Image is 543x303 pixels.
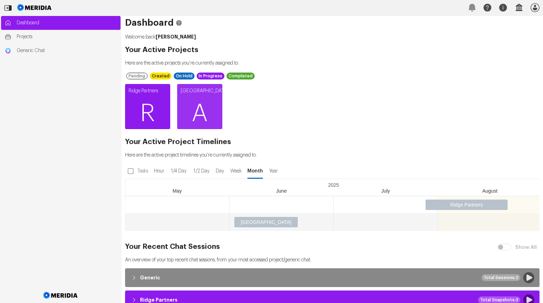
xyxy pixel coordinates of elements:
span: Projects [17,33,117,40]
button: GenericTotal Sessions:2 [127,270,538,285]
a: [GEOGRAPHIC_DATA]A [177,84,222,129]
p: An overview of your top recent chat sessions, from your most accessed project/generic chat. [125,256,540,263]
div: Total Sessions: 2 [482,274,520,281]
span: Hour [153,168,166,175]
img: Generic Chat [5,47,11,54]
label: Show All [514,241,540,253]
span: A [177,93,222,134]
a: Projects [1,30,121,44]
div: Completed [227,73,255,79]
h2: Your Active Projects [125,47,540,53]
a: Generic ChatGeneric Chat [1,44,121,58]
span: 1/4 Day [169,168,188,175]
p: Here are the active project timelines you're currently assigned to. [125,152,540,159]
a: Ridge PartnersR [125,84,170,129]
span: Dashboard [17,19,117,26]
span: Generic Chat [17,47,117,54]
span: Day [214,168,225,175]
span: Year [267,168,280,175]
strong: [PERSON_NAME] [156,34,196,39]
h1: Dashboard [125,19,540,26]
label: Tasks [136,165,151,177]
img: Meridia Logo [42,288,79,303]
span: Month [247,168,264,175]
p: Here are the active projects you're currently assigned to. [125,60,540,67]
h2: Your Recent Chat Sessions [125,243,540,250]
div: On Hold [174,73,195,79]
div: Pending [126,73,148,79]
span: R [125,93,170,134]
p: Welcome back . [125,33,540,41]
h2: Your Active Project Timelines [125,138,540,145]
div: Created [150,73,172,79]
div: In Progress [197,73,224,79]
a: Dashboard [1,16,121,30]
span: Week [229,168,243,175]
span: 1/2 Day [192,168,211,175]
